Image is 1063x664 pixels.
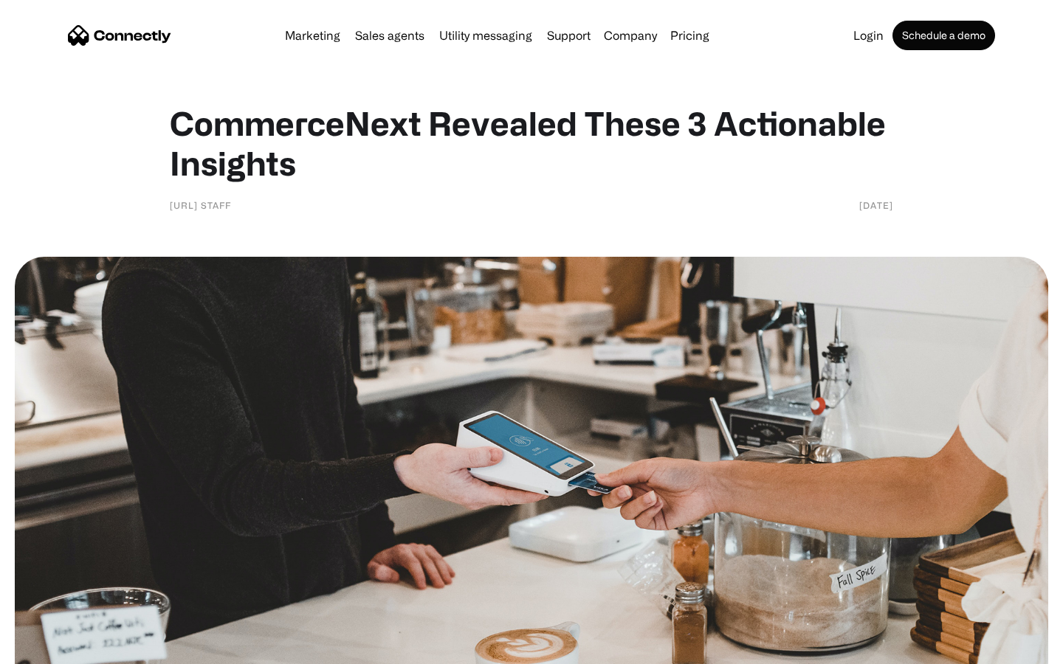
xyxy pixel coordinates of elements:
[279,30,346,41] a: Marketing
[847,30,890,41] a: Login
[15,638,89,659] aside: Language selected: English
[604,25,657,46] div: Company
[433,30,538,41] a: Utility messaging
[30,638,89,659] ul: Language list
[541,30,596,41] a: Support
[664,30,715,41] a: Pricing
[892,21,995,50] a: Schedule a demo
[170,198,231,212] div: [URL] Staff
[859,198,893,212] div: [DATE]
[349,30,430,41] a: Sales agents
[170,103,893,183] h1: CommerceNext Revealed These 3 Actionable Insights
